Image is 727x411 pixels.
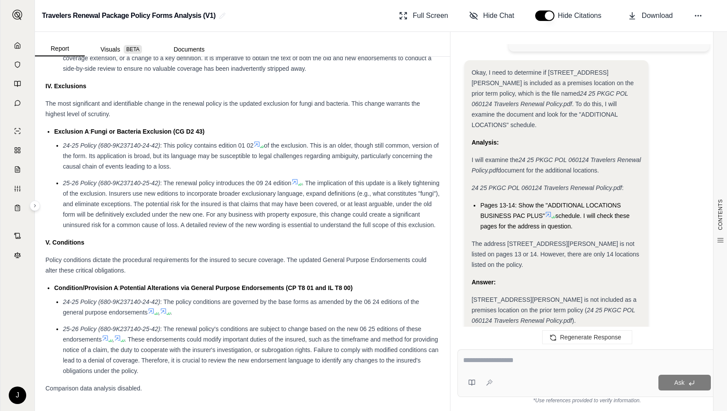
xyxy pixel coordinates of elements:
span: , [112,336,114,343]
h2: Travelers Renewal Package Policy Forms Analysis (V1) [42,8,215,24]
span: [STREET_ADDRESS][PERSON_NAME] is not included as a premises location on the prior term policy ( [471,296,636,314]
a: Prompt Library [6,75,29,93]
span: : The renewal policy introduces the 09 24 edition [160,180,291,187]
span: Ask [674,379,684,386]
em: 24 25 PKGC POL 060124 Travelers Renewal Policy.pdf [471,184,622,191]
strong: V. Conditions [45,239,84,246]
em: 24 25 PKGC POL 060124 Travelers Renewal Policy.pdf [471,90,628,107]
span: Download [642,10,673,21]
span: . To do this, I will examine the document and look for the "ADDITIONAL LOCATIONS" schedule. [471,100,617,128]
span: of the exclusion. This is an older, though still common, version of the form. Its application is ... [63,142,439,170]
span: 24-25 Policy (680-9K237140-24-42) [63,298,160,305]
button: Download [624,7,676,24]
span: CONTENTS [717,199,724,230]
a: Custom Report [6,180,29,197]
span: 24-25 Policy (680-9K237140-24-42) [63,142,160,149]
span: . The implication of this update is a likely tightening of the exclusion. Insurers use new editio... [63,180,440,228]
span: : [118,284,120,291]
button: Full Screen [395,7,452,24]
span: : [622,184,623,191]
span: Fungi or Bacteria Exclusion (CG D2 43) [91,128,205,135]
button: Documents [158,42,220,56]
span: . [170,309,172,316]
span: Exclusion A [54,128,89,135]
span: ). Since these endorsements can alter virtually any part of the policy, it is impossible to know ... [63,34,433,72]
button: Report [35,41,85,56]
button: Ask [658,375,711,390]
span: schedule. I will check these pages for the address in question. [480,212,630,230]
span: 25-26 Policy (680-9K237140-25-42) [63,180,160,187]
span: : The policy conditions are governed by the base forms as amended by the 06 24 editions of the ge... [63,298,419,316]
strong: Analysis: [471,139,499,146]
span: I will examine the [471,156,518,163]
div: *Use references provided to verify information. [457,397,717,404]
button: Expand sidebar [30,200,40,211]
button: Visuals [85,42,158,56]
em: 24 25 PKGC POL 060124 Travelers Renewal Policy.pdf [471,307,635,324]
a: Coverage Table [6,199,29,217]
span: 25-26 Policy (680-9K237140-25-42) [63,325,160,332]
img: Expand sidebar [12,10,23,20]
a: Home [6,37,29,54]
em: 24 25 PKGC POL 060124 Travelers Renewal Policy.pdf [471,156,641,174]
a: Claim Coverage [6,161,29,178]
strong: Answer: [471,279,495,286]
span: . These endorsements could modify important duties of the insured, such as the timeframe and meth... [63,336,438,374]
a: Contract Analysis [6,227,29,245]
span: Hide Chat [483,10,514,21]
span: : [89,128,91,135]
span: ). [572,317,576,324]
span: The most significant and identifiable change in the renewal policy is the updated exclusion for f... [45,100,420,117]
span: document for the additional locations. [498,167,599,174]
button: Hide Chat [466,7,518,24]
span: Pages 13-14: Show the "ADDITIONAL LOCATIONS BUSINESS PAC PLUS" [480,202,621,219]
div: J [9,387,26,404]
span: The address [STREET_ADDRESS][PERSON_NAME] is not listed on pages 13 or 14. However, there are onl... [471,240,639,268]
span: BETA [124,45,142,54]
span: Potential Alterations via General Purpose Endorsements (CP T8 01 and IL T8 00) [120,284,353,291]
span: Hide Citations [558,10,607,21]
a: Policy Comparisons [6,142,29,159]
span: : The renewal policy's conditions are subject to change based on the new 06 25 editions of these ... [63,325,421,343]
a: Documents Vault [6,56,29,73]
span: Condition/Provision A [54,284,118,291]
a: Legal Search Engine [6,246,29,264]
span: Comparison data analysis disabled. [45,385,142,392]
button: Regenerate Response [542,330,632,344]
span: Okay, I need to determine if [STREET_ADDRESS][PERSON_NAME] is included as a premises location on ... [471,69,634,97]
a: Chat [6,94,29,112]
span: : This policy contains edition 01 02 [160,142,254,149]
strong: IV. Exclusions [45,83,87,90]
span: , [158,309,160,316]
span: Regenerate Response [560,334,621,341]
button: Expand sidebar [9,6,26,24]
span: Full Screen [413,10,448,21]
span: Policy conditions dictate the procedural requirements for the insured to secure coverage. The upd... [45,256,426,274]
a: Single Policy [6,122,29,140]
